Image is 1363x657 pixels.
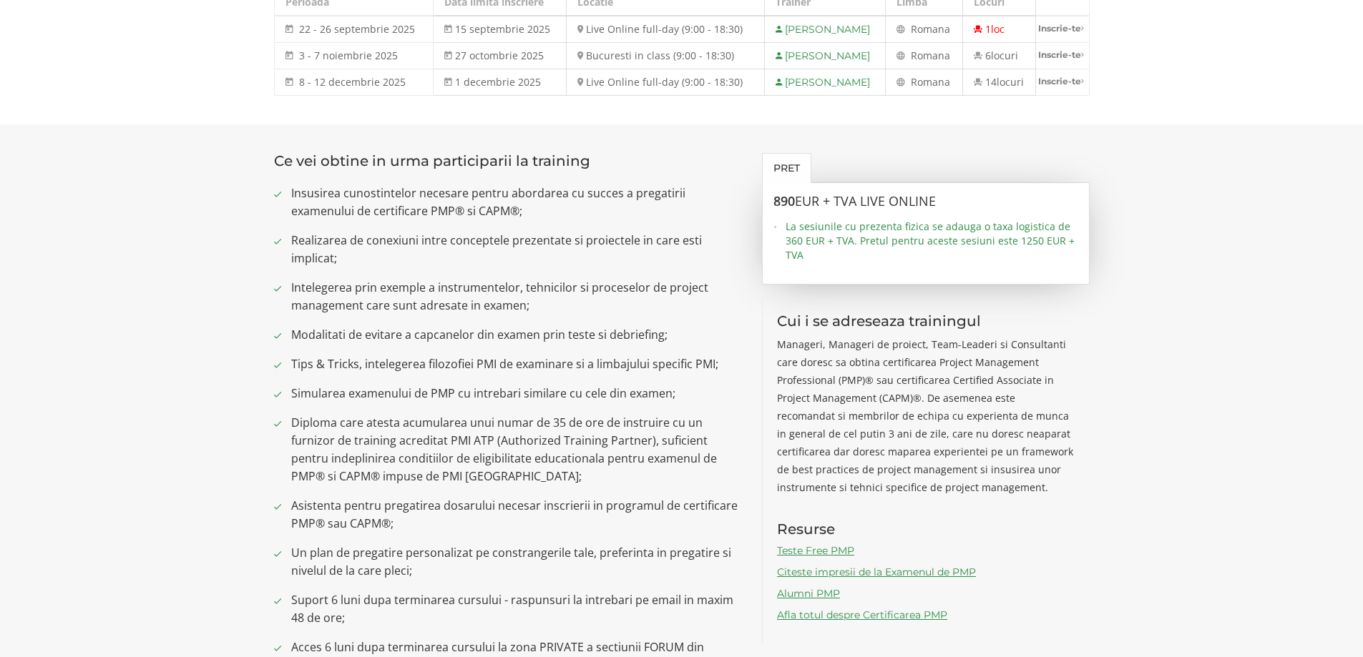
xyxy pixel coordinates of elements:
[962,16,1035,43] td: 1
[777,521,1075,537] h3: Resurse
[962,69,1035,96] td: 14
[274,153,741,169] h3: Ce vei obtine in urma participarii la training
[291,591,741,627] span: Suport 6 luni dupa terminarea cursului - raspunsuri la intrebari pe email in maxim 48 de ore;
[777,587,840,600] a: Alumni PMP
[923,22,950,36] span: mana
[291,414,741,485] span: Diploma care atesta acumularea unui numar de 35 de ore de instruire cu un furnizor de training ac...
[991,22,1005,36] span: loc
[911,49,923,62] span: Ro
[1036,69,1089,93] a: Inscrie-te
[433,69,567,96] td: 1 decembrie 2025
[291,279,741,315] span: Intelegerea prin exemple a instrumentelor, tehnicilor si proceselor de project management care su...
[291,544,741,580] span: Un plan de pregatire personalizat pe constrangerile tale, preferinta in pregatire si nivelul de l...
[962,43,1035,69] td: 6
[567,69,765,96] td: Live Online full-day (9:00 - 18:30)
[1036,43,1089,66] a: Inscrie-te
[765,43,886,69] td: [PERSON_NAME]
[291,385,741,402] span: Simularea examenului de PMP cu intrebari similare cu cele din examen;
[911,75,923,89] span: Ro
[291,184,741,220] span: Insusirea cunostintelor necesare pentru abordarea cu succes a pregatirii examenului de certificar...
[291,232,741,267] span: Realizarea de conexiuni intre conceptele prezentate si proiectele in care esti implicat;
[567,43,765,69] td: Bucuresti in class (9:00 - 18:30)
[291,326,741,344] span: Modalitati de evitare a capcanelor din examen prin teste si debriefing;
[997,75,1024,89] span: locuri
[786,219,1078,262] span: La sesiunile cu prezenta fizica se adauga o taxa logistica de 360 EUR + TVA. Pretul pentru aceste...
[923,75,950,89] span: mana
[433,43,567,69] td: 27 octombrie 2025
[991,49,1018,62] span: locuri
[773,194,1078,209] h3: 890
[777,544,854,557] a: Teste Free PMP
[795,192,936,209] span: EUR + TVA LIVE ONLINE
[777,335,1075,496] p: Manageri, Manageri de proiect, Team-Leaderi si Consultanti care doresc sa obtina certificarea Pro...
[291,497,741,533] span: Asistenta pentru pregatirea dosarului necesar inscrierii in programul de certificare PMP® sau CAPM®;
[762,153,811,183] a: Pret
[299,22,415,36] span: 22 - 26 septembrie 2025
[777,565,976,578] a: Citeste impresii de la Examenul de PMP
[567,16,765,43] td: Live Online full-day (9:00 - 18:30)
[777,313,1075,329] h3: Cui i se adreseaza trainingul
[1036,16,1089,40] a: Inscrie-te
[291,355,741,373] span: Tips & Tricks, intelegerea filozofiei PMI de examinare si a limbajului specific PMI;
[765,16,886,43] td: [PERSON_NAME]
[299,49,398,62] span: 3 - 7 noiembrie 2025
[765,69,886,96] td: [PERSON_NAME]
[433,16,567,43] td: 15 septembrie 2025
[777,608,947,621] a: Afla totul despre Certificarea PMP
[299,75,406,89] span: 8 - 12 decembrie 2025
[911,22,923,36] span: Ro
[923,49,950,62] span: mana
